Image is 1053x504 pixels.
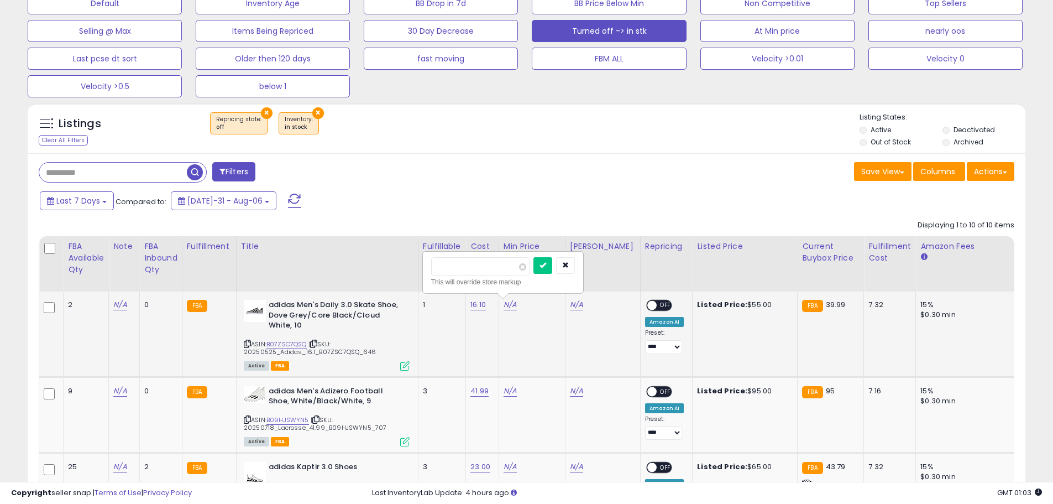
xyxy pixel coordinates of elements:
[868,386,907,396] div: 7.16
[244,437,269,446] span: All listings currently available for purchase on Amazon
[920,241,1016,252] div: Amazon Fees
[470,299,486,310] a: 16.10
[144,241,177,276] div: FBA inbound Qty
[657,387,674,396] span: OFF
[431,277,575,288] div: This will override store markup
[113,241,135,252] div: Note
[196,48,350,70] button: Older then 120 days
[28,48,182,70] button: Last pcse dt sort
[532,48,686,70] button: FBM ALL
[570,241,636,252] div: [PERSON_NAME]
[504,461,517,472] a: N/A
[470,461,490,472] a: 23.00
[504,241,560,252] div: Min Price
[913,162,965,181] button: Columns
[187,300,207,312] small: FBA
[68,386,100,396] div: 9
[920,300,1012,310] div: 15%
[244,386,410,445] div: ASIN:
[700,48,855,70] button: Velocity >0.01
[271,437,290,446] span: FBA
[187,462,207,474] small: FBA
[802,462,823,474] small: FBA
[470,241,494,252] div: Cost
[244,462,266,484] img: 311aUCrPJcL._SL40_.jpg
[657,301,674,310] span: OFF
[285,123,313,131] div: in stock
[312,107,324,119] button: ×
[116,196,166,207] span: Compared to:
[144,462,174,472] div: 2
[212,162,255,181] button: Filters
[11,487,51,498] strong: Copyright
[364,48,518,70] button: fast moving
[40,191,114,210] button: Last 7 Days
[920,386,1012,396] div: 15%
[244,361,269,371] span: All listings currently available for purchase on Amazon
[244,340,376,356] span: | SKU: 20250525_Adidas_16.1_B07ZSC7QSQ_646
[59,116,101,132] h5: Listings
[826,299,846,310] span: 39.99
[826,461,846,472] span: 43.79
[68,300,100,310] div: 2
[364,20,518,42] button: 30 Day Decrease
[697,461,747,472] b: Listed Price:
[802,386,823,398] small: FBA
[697,299,747,310] b: Listed Price:
[266,415,309,425] a: B09HJSWYN5
[187,386,207,398] small: FBA
[372,488,1042,498] div: Last InventoryLab Update: 4 hours ago.
[269,462,403,475] b: adidas Kaptir 3.0 Shoes
[423,300,457,310] div: 1
[645,241,688,252] div: Repricing
[954,125,995,134] label: Deactivated
[269,300,403,334] b: adidas Men's Daily 3.0 Skate Shoe, Dove Grey/Core Black/Cloud White, 10
[868,300,907,310] div: 7.32
[967,162,1014,181] button: Actions
[854,162,911,181] button: Save View
[196,20,350,42] button: Items Being Repriced
[143,487,192,498] a: Privacy Policy
[266,340,307,349] a: B07ZSC7QSQ
[244,300,266,322] img: 31zIqMxfSIL._SL40_.jpg
[196,75,350,97] button: below 1
[645,317,684,327] div: Amazon AI
[920,396,1012,406] div: $0.30 min
[871,137,911,147] label: Out of Stock
[645,415,684,440] div: Preset:
[504,299,517,310] a: N/A
[271,361,290,371] span: FBA
[918,220,1014,231] div: Displaying 1 to 10 of 10 items
[997,487,1042,498] span: 2025-08-14 01:03 GMT
[868,241,911,264] div: Fulfillment Cost
[39,135,88,146] div: Clear All Filters
[244,386,266,403] img: 31AHStiwieL._SL40_.jpg
[216,115,261,132] span: Repricing state :
[645,403,684,413] div: Amazon AI
[697,241,793,252] div: Listed Price
[113,461,127,472] a: N/A
[697,386,789,396] div: $95.00
[144,300,174,310] div: 0
[470,386,489,397] a: 41.99
[423,386,457,396] div: 3
[68,462,100,472] div: 25
[657,463,674,472] span: OFF
[261,107,273,119] button: ×
[269,386,403,409] b: adidas Men's Adizero Football Shoe, White/Black/White, 9
[920,252,927,262] small: Amazon Fees.
[113,299,127,310] a: N/A
[532,20,686,42] button: Turned off -> in stk
[68,241,104,276] div: FBA Available Qty
[56,195,100,206] span: Last 7 Days
[954,137,983,147] label: Archived
[871,125,891,134] label: Active
[28,75,182,97] button: Velocity >0.5
[244,300,410,370] div: ASIN:
[95,487,142,498] a: Terms of Use
[920,310,1012,320] div: $0.30 min
[860,112,1025,123] p: Listing States:
[144,386,174,396] div: 0
[504,386,517,397] a: N/A
[285,115,313,132] span: Inventory :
